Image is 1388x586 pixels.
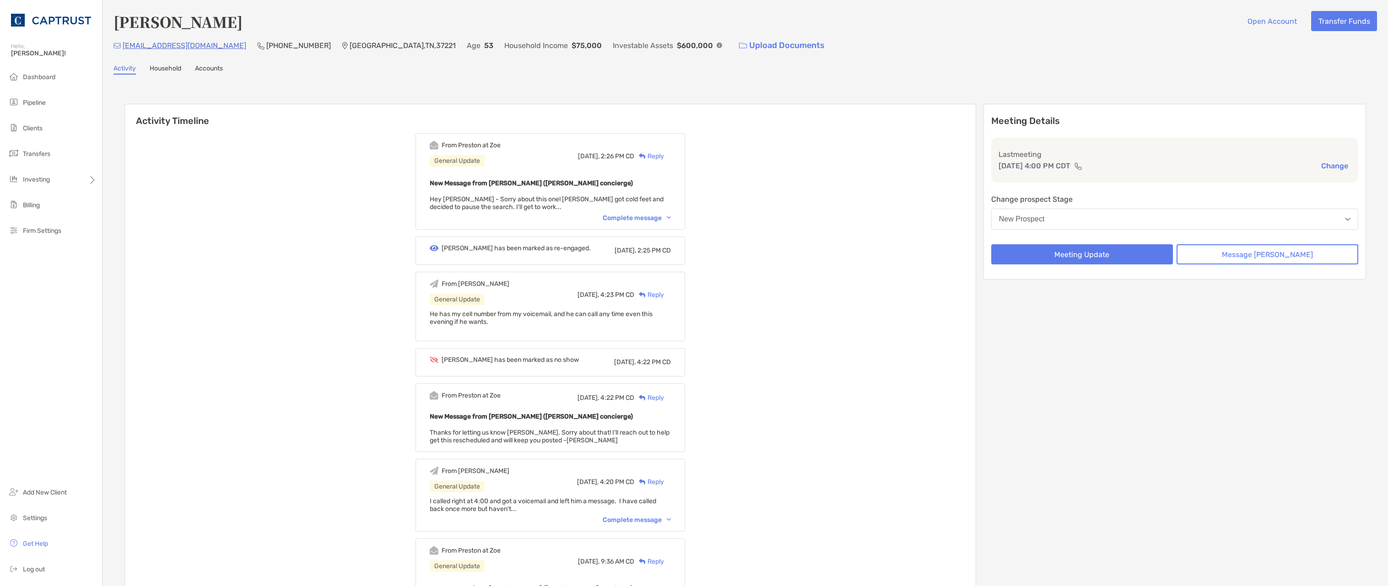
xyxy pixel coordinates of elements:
img: Reply icon [639,559,646,564]
p: Household Income [504,40,568,51]
span: [DATE], [578,558,599,565]
button: Change [1318,161,1351,171]
span: [DATE], [578,394,599,402]
span: 2:25 PM CD [637,247,671,254]
span: [DATE], [614,358,636,366]
span: Transfers [23,150,50,158]
div: General Update [430,481,485,492]
img: Location Icon [342,42,348,49]
img: logout icon [8,563,19,574]
span: [DATE], [578,152,599,160]
p: Last meeting [999,149,1351,160]
img: Open dropdown arrow [1345,218,1350,221]
span: [DATE], [578,291,599,299]
img: clients icon [8,122,19,133]
a: Activity [113,65,136,75]
p: [DATE] 4:00 PM CDT [999,160,1070,172]
p: [GEOGRAPHIC_DATA] , TN , 37221 [350,40,456,51]
img: CAPTRUST Logo [11,4,91,37]
img: Reply icon [639,153,646,159]
img: Event icon [430,356,438,363]
span: Billing [23,201,40,209]
img: pipeline icon [8,97,19,108]
img: Email Icon [113,43,121,48]
span: [DATE], [577,478,599,486]
span: 2:26 PM CD [601,152,634,160]
div: New Prospect [999,215,1045,223]
img: Reply icon [639,395,646,401]
img: Event icon [430,280,438,288]
div: From [PERSON_NAME] [442,467,509,475]
span: Add New Client [23,489,67,496]
a: Household [150,65,181,75]
img: firm-settings icon [8,225,19,236]
span: [DATE], [615,247,636,254]
p: [PHONE_NUMBER] [266,40,331,51]
img: Reply icon [639,292,646,298]
div: General Update [430,560,485,572]
img: Event icon [430,141,438,150]
p: Age [467,40,481,51]
img: Event icon [430,467,438,475]
img: Reply icon [639,479,646,485]
div: General Update [430,294,485,305]
span: 4:22 PM CD [637,358,671,366]
span: Log out [23,565,45,573]
span: 9:36 AM CD [601,558,634,565]
span: He has my cell number from my voicemail, and he can call any time even this evening if he wants. [430,310,653,326]
img: add_new_client icon [8,486,19,497]
img: communication type [1074,162,1082,170]
a: Upload Documents [733,36,831,55]
h6: Activity Timeline [125,104,976,126]
img: investing icon [8,173,19,184]
span: Settings [23,514,47,522]
img: Phone Icon [257,42,265,49]
img: get-help icon [8,538,19,548]
a: Accounts [195,65,223,75]
img: button icon [739,43,747,49]
span: Firm Settings [23,227,61,235]
span: Dashboard [23,73,55,81]
button: Transfer Funds [1311,11,1377,31]
div: Complete message [603,516,671,524]
span: Get Help [23,540,48,548]
div: Reply [634,151,664,161]
img: Event icon [430,391,438,400]
p: [EMAIL_ADDRESS][DOMAIN_NAME] [123,40,246,51]
span: Hey [PERSON_NAME] - Sorry about this one! [PERSON_NAME] got cold feet and decided to pause the se... [430,195,664,211]
b: New Message from [PERSON_NAME] ([PERSON_NAME] concierge) [430,179,633,187]
img: billing icon [8,199,19,210]
span: Investing [23,176,50,183]
img: Event icon [430,245,438,251]
div: From [PERSON_NAME] [442,280,509,288]
div: From Preston at Zoe [442,392,501,399]
p: Investable Assets [613,40,673,51]
button: New Prospect [991,209,1358,230]
div: Reply [634,393,664,403]
img: Event icon [430,546,438,555]
div: From Preston at Zoe [442,141,501,149]
div: Complete message [603,214,671,222]
div: General Update [430,155,485,167]
button: Open Account [1240,11,1304,31]
div: [PERSON_NAME] has been marked as no show [442,356,579,364]
p: Meeting Details [991,115,1358,127]
div: Reply [634,290,664,300]
p: Change prospect Stage [991,194,1358,205]
img: transfers icon [8,148,19,159]
div: Reply [634,477,664,487]
span: Thanks for letting us know [PERSON_NAME]. Sorry about that! I'll reach out to help get this resch... [430,429,670,444]
span: 4:20 PM CD [600,478,634,486]
span: Clients [23,124,43,132]
p: $600,000 [677,40,713,51]
button: Meeting Update [991,244,1173,264]
span: 4:23 PM CD [600,291,634,299]
div: [PERSON_NAME] has been marked as re-engaged. [442,244,591,252]
img: settings icon [8,512,19,523]
img: Chevron icon [667,216,671,219]
div: From Preston at Zoe [442,547,501,554]
img: Info Icon [717,43,722,48]
h4: [PERSON_NAME] [113,11,243,32]
div: Reply [634,557,664,566]
p: 53 [484,40,493,51]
